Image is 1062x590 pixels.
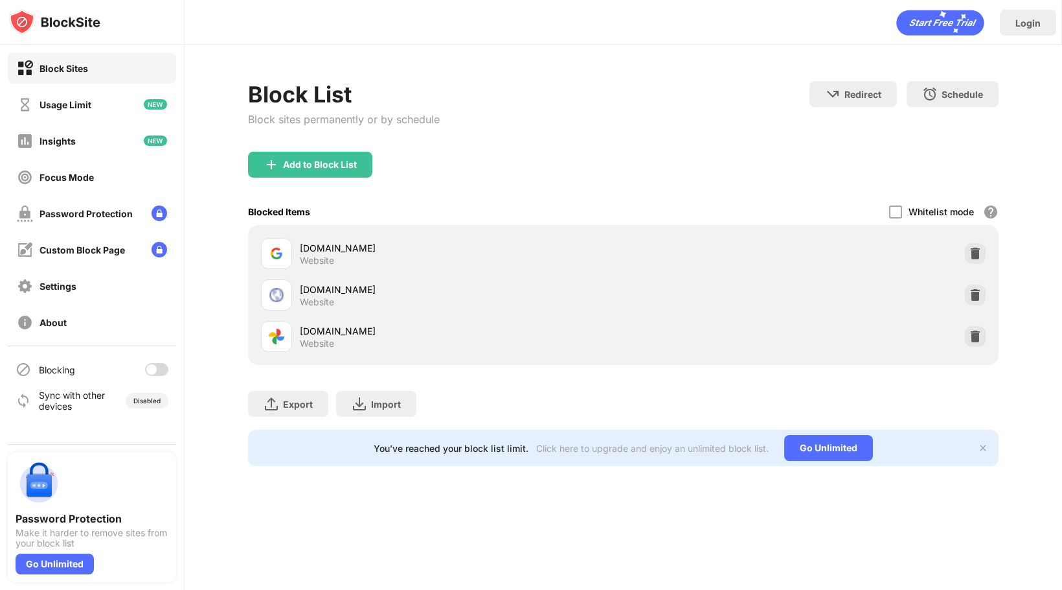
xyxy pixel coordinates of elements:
div: Go Unlimited [16,554,94,574]
div: Whitelist mode [909,206,974,217]
div: Disabled [133,397,161,405]
div: Website [300,296,334,308]
img: sync-icon.svg [16,393,31,408]
img: block-on.svg [17,60,33,77]
div: Website [300,255,334,266]
img: lock-menu.svg [152,206,167,221]
div: Settings [40,281,76,292]
img: new-icon.svg [144,99,167,110]
div: Export [283,399,313,410]
img: settings-off.svg [17,278,33,294]
img: lock-menu.svg [152,242,167,257]
img: blocking-icon.svg [16,362,31,377]
div: Password Protection [16,512,168,525]
div: Block Sites [40,63,88,74]
div: Block sites permanently or by schedule [248,113,440,126]
div: Import [371,399,401,410]
div: Block List [248,81,440,108]
div: Password Protection [40,208,133,219]
img: favicons [269,287,284,303]
div: Login [1015,18,1041,29]
div: Make it harder to remove sites from your block list [16,528,168,549]
div: Redirect [844,89,881,100]
div: animation [896,10,984,36]
div: Click here to upgrade and enjoy an unlimited block list. [536,443,769,454]
div: About [40,317,67,328]
div: Sync with other devices [39,390,106,412]
div: Blocking [39,364,75,375]
img: favicons [269,246,284,261]
img: insights-off.svg [17,133,33,149]
img: logo-blocksite.svg [9,9,100,35]
img: about-off.svg [17,314,33,331]
img: password-protection-off.svg [17,206,33,222]
div: Blocked Items [248,206,310,217]
div: Insights [40,136,76,147]
div: Go Unlimited [784,435,873,461]
div: Schedule [942,89,983,100]
div: [DOMAIN_NAME] [300,283,623,296]
img: favicons [269,329,284,344]
div: Focus Mode [40,172,94,183]
img: new-icon.svg [144,136,167,146]
img: customize-block-page-off.svg [17,242,33,258]
div: [DOMAIN_NAME] [300,324,623,338]
img: focus-off.svg [17,169,33,185]
div: Usage Limit [40,99,91,110]
div: Website [300,338,334,349]
div: [DOMAIN_NAME] [300,241,623,255]
div: Custom Block Page [40,244,125,255]
img: push-password-protection.svg [16,460,62,507]
div: You’ve reached your block list limit. [374,443,528,454]
img: x-button.svg [978,443,988,453]
img: time-usage-off.svg [17,97,33,113]
div: Add to Block List [283,159,357,170]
